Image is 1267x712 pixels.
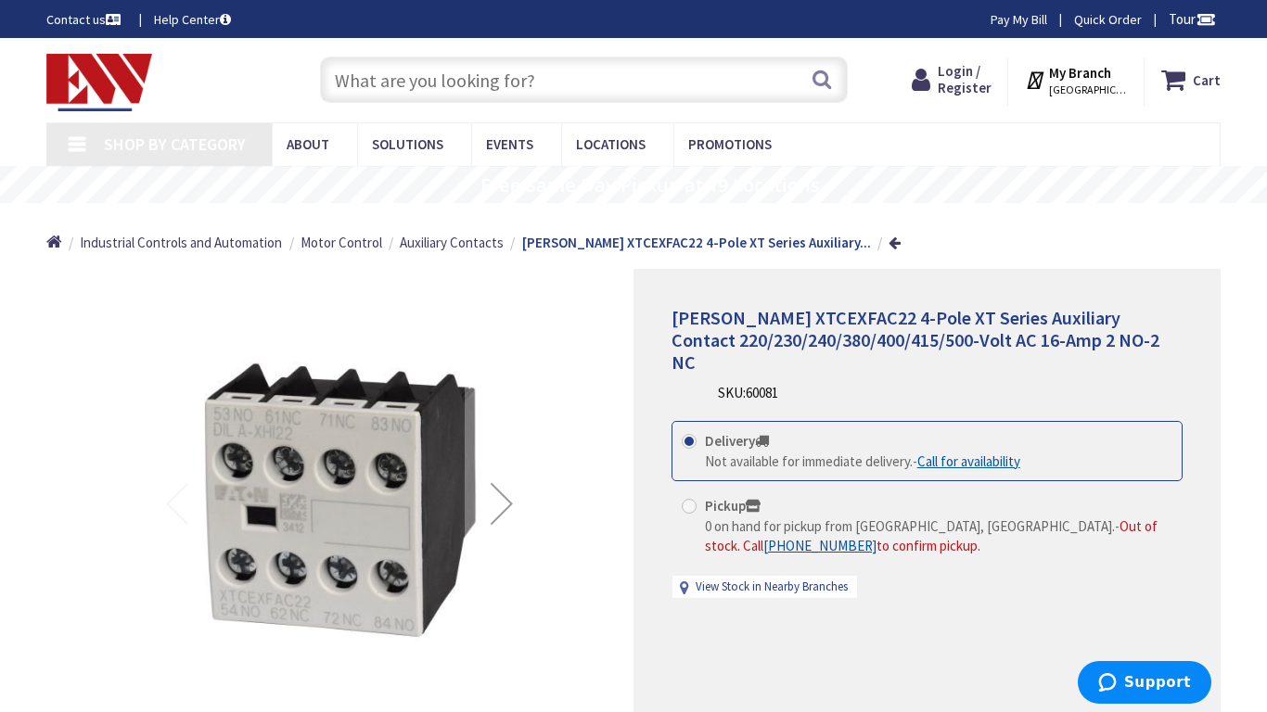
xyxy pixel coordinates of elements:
[705,497,761,515] strong: Pickup
[763,536,877,555] a: [PHONE_NUMBER]
[1077,661,1211,707] iframe: Opens a widget where you can find more information
[705,517,1115,535] span: 0 on hand for pickup from [GEOGRAPHIC_DATA], [GEOGRAPHIC_DATA].
[688,135,772,153] span: Promotions
[991,10,1047,29] a: Pay My Bill
[301,233,382,252] a: Motor Control
[938,62,992,96] span: Login / Register
[718,383,778,402] div: SKU:
[1169,10,1216,28] span: Tour
[301,234,382,251] span: Motor Control
[154,10,231,29] a: Help Center
[400,234,504,251] span: Auxiliary Contacts
[705,516,1172,556] div: -
[372,135,443,153] span: Solutions
[1193,63,1221,96] strong: Cart
[46,54,152,111] img: Electrical Wholesalers, Inc.
[480,175,820,196] rs-layer: Free Same Day Pickup at 19 Locations
[1025,63,1128,96] div: My Branch [GEOGRAPHIC_DATA], [GEOGRAPHIC_DATA]
[912,63,992,96] a: Login / Register
[705,452,913,470] span: Not available for immediate delivery.
[746,384,778,401] span: 60081
[46,10,124,29] a: Contact us
[672,306,1159,374] span: [PERSON_NAME] XTCEXFAC22 4-Pole XT Series Auxiliary Contact 220/230/240/380/400/415/500-Volt AC 1...
[80,233,282,252] a: Industrial Controls and Automation
[576,135,646,153] span: Locations
[80,234,282,251] span: Industrial Controls and Automation
[705,451,1020,471] div: -
[1074,10,1142,29] a: Quick Order
[1161,63,1221,96] a: Cart
[400,233,504,252] a: Auxiliary Contacts
[320,57,848,103] input: What are you looking for?
[917,451,1020,471] a: Call for availability
[486,135,533,153] span: Events
[141,304,540,703] img: Eaton XTCEXFAC22 4-Pole XT Series Auxiliary Contact 220/230/240/380/400/415/500-Volt AC 16-Amp 2 ...
[522,234,871,251] strong: [PERSON_NAME] XTCEXFAC22 4-Pole XT Series Auxiliary...
[1049,64,1111,82] strong: My Branch
[465,304,539,703] div: Next
[705,432,769,450] strong: Delivery
[696,578,848,596] a: View Stock in Nearby Branches
[287,135,329,153] span: About
[104,133,246,155] span: Shop By Category
[1049,83,1128,97] span: [GEOGRAPHIC_DATA], [GEOGRAPHIC_DATA]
